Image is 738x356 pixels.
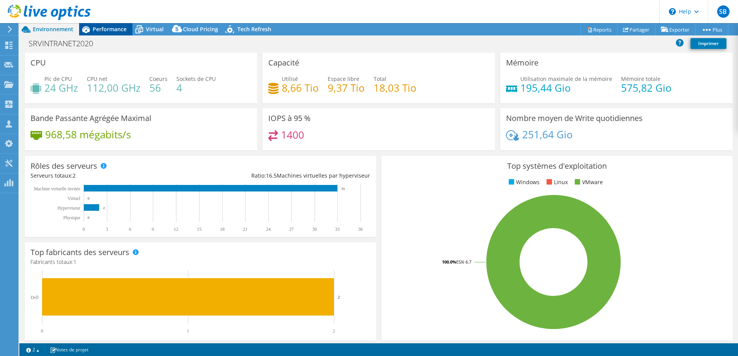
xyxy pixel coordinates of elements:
[506,59,538,67] h3: Mémoire
[30,258,370,266] h4: Fabricants totaux:
[197,227,201,232] text: 15
[328,75,359,82] span: Espace libre
[21,345,45,354] a: 2
[88,216,90,220] text: 0
[176,75,216,82] span: Sockets de CPU
[103,206,105,210] text: 2
[374,75,386,82] span: Total
[581,24,618,35] a: Reports
[374,84,416,92] h4: 18,03 Tio
[442,259,456,265] tspan: 100.0%
[237,25,271,33] span: Tech Refresh
[30,295,39,300] text: Dell
[522,130,573,139] h4: 251,64 Gio
[149,84,168,92] h4: 56
[30,248,129,257] h3: Top fabricants des serveurs
[695,24,728,35] a: Plus
[93,25,127,33] span: Performance
[30,59,46,67] h3: CPU
[106,227,108,232] text: 3
[34,186,80,191] tspan: Machine virtuelle invitée
[44,345,94,354] a: Notes de projet
[545,178,568,186] li: Linux
[655,24,696,35] a: Exporter
[333,328,335,334] text: 2
[621,75,660,82] span: Mémoire totale
[520,84,612,92] h4: 195,44 Gio
[176,84,216,92] h4: 4
[617,24,655,35] a: Partager
[152,227,154,232] text: 9
[289,227,294,232] text: 27
[83,227,85,232] text: 0
[129,227,131,232] text: 6
[282,84,319,92] h4: 8,66 Tio
[30,114,151,123] h3: Bande Passante Agrégée Maximal
[88,196,90,200] text: 0
[25,39,105,48] h1: SRVINTRANET2020
[282,75,298,82] span: Utilisé
[520,75,612,82] span: Utilisation maximale de la mémoire
[33,25,73,33] span: Environnement
[68,196,81,201] text: Virtuel
[73,172,76,179] span: 2
[358,227,363,232] text: 36
[312,227,317,232] text: 30
[187,328,189,334] text: 1
[87,84,140,92] h4: 112,00 GHz
[281,131,304,139] h4: 1400
[338,295,340,299] text: 2
[41,328,43,334] text: 0
[506,114,643,123] h3: Nombre moyen de Write quotidiennes
[149,75,168,82] span: Coeurs
[30,171,200,180] div: Serveurs totaux:
[268,59,299,67] h3: Capacité
[266,172,277,179] span: 16.5
[45,130,131,139] h4: 968,58 mégabits/s
[341,187,345,191] text: 33
[717,5,730,18] span: SB
[507,178,540,186] li: Windows
[63,215,80,220] text: Physique
[174,227,178,232] text: 12
[58,205,80,211] text: Hyperviseur
[87,75,107,82] span: CPU net
[691,38,726,49] a: Imprimer
[243,227,247,232] text: 21
[335,227,340,232] text: 33
[30,162,97,170] h3: Rôles des serveurs
[573,178,603,186] li: VMware
[669,8,676,15] svg: \n
[146,25,164,33] span: Virtual
[268,114,311,123] h3: IOPS à 95 %
[328,84,365,92] h4: 9,37 Tio
[220,227,225,232] text: 18
[387,162,727,170] h3: Top systèmes d'exploitation
[44,75,72,82] span: Pic de CPU
[73,258,76,265] span: 1
[44,84,78,92] h4: 24 GHz
[200,171,370,180] div: Ratio: Machines virtuelles par hyperviseur
[266,227,271,232] text: 24
[621,84,672,92] h4: 575,82 Gio
[456,259,471,265] tspan: ESXi 6.7
[183,25,218,33] span: Cloud Pricing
